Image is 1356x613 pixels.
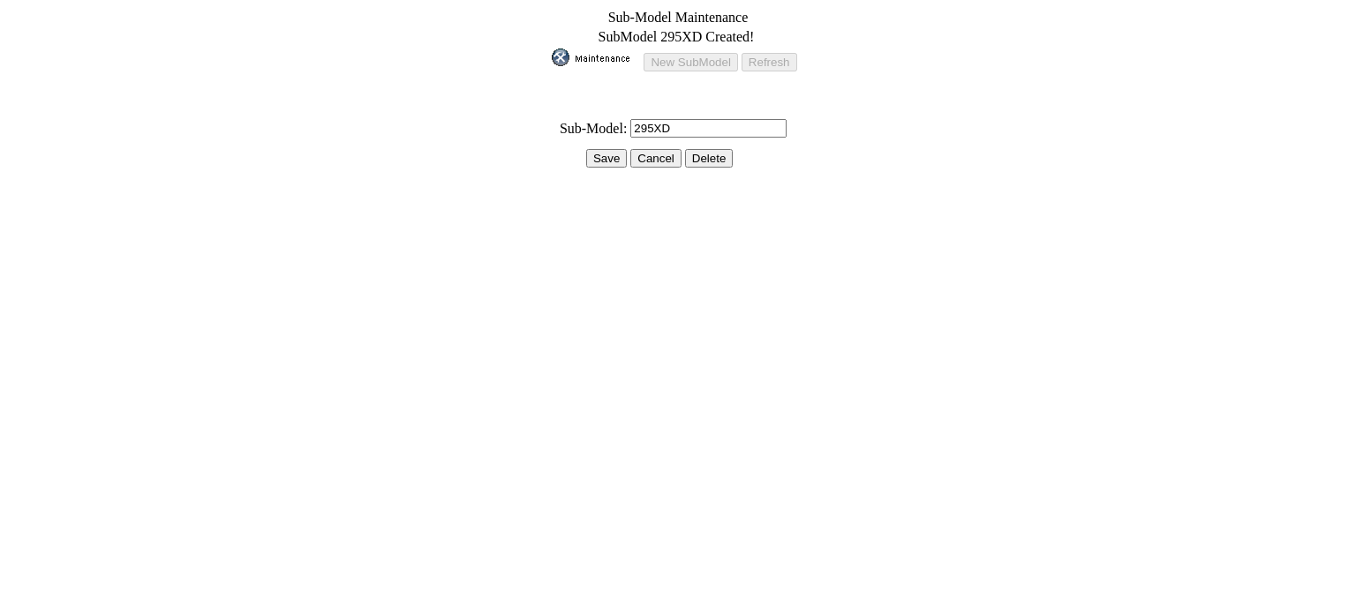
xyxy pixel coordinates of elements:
input: Be careful! Delete cannot be un-done! [685,149,734,168]
input: Save [586,149,627,168]
td: Sub-Model: [551,118,628,138]
td: Sub-Model Maintenance [551,9,804,26]
input: Cancel [630,149,682,168]
input: Refresh [742,53,797,71]
img: maint.gif [552,49,640,66]
input: New SubModel [644,53,737,71]
span: SubModel 295XD Created! [599,29,755,44]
